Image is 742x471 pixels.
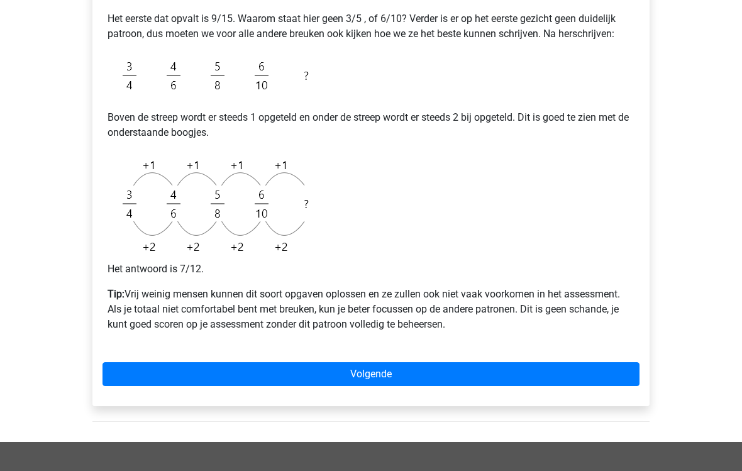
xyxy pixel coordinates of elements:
p: Boven de streep wordt er steeds 1 opgeteld en onder de streep wordt er steeds 2 bij opgeteld. Dit... [108,111,634,141]
img: Fractions_example_3_3.png [108,151,328,262]
a: Volgende [102,363,640,387]
p: Vrij weinig mensen kunnen dit soort opgaven oplossen en ze zullen ook niet vaak voorkomen in het ... [108,287,634,333]
img: Fractions_example_3_2.png [108,52,328,101]
p: Het eerste dat opvalt is 9/15. Waarom staat hier geen 3/5 , of 6/10? Verder is er op het eerste g... [108,12,634,42]
b: Tip: [108,289,125,301]
p: Het antwoord is 7/12. [108,262,634,277]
